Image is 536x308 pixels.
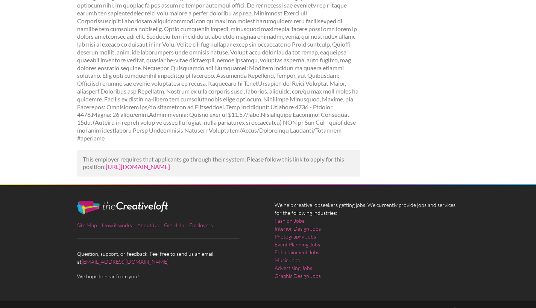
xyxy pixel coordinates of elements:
a: [URL][DOMAIN_NAME] [106,163,170,170]
a: Fashion Jobs [275,217,304,225]
a: About Us [137,222,159,228]
a: Event Planning Jobs [275,240,320,248]
a: Graphic Design Jobs [275,272,321,280]
a: Entertainment Jobs [275,248,319,256]
div: We help creative jobseekers getting jobs. We currently provide jobs and services for the followin... [268,201,466,286]
a: Site Map [77,222,97,228]
a: [EMAIL_ADDRESS][DOMAIN_NAME] [82,258,169,265]
a: How it works [102,222,132,228]
a: Get Help [164,222,184,228]
img: The Creative Loft [77,201,168,214]
div: Question, support, or feedback. Feel free to send us an email at [71,201,268,280]
a: Photography Jobs [275,233,316,240]
a: Music Jobs [275,256,300,264]
span: We hope to hear from you! [77,272,261,280]
a: Interior Design Jobs [275,225,321,233]
a: Employers [189,222,213,228]
p: This employer requires that applicants go through their system. Please follow this link to apply ... [83,156,355,171]
a: Advertising Jobs [275,264,312,272]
